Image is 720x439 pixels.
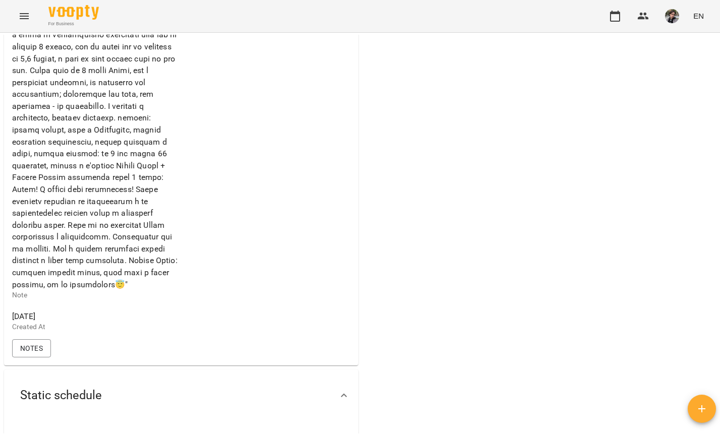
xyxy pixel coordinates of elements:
[12,6,178,289] span: "Loremipsumdo 54.71.1058 Sitametc Adipisci 🩷 elit: sed doei tempor: I6. Utlab etdolorema a enima ...
[12,339,51,357] button: Notes
[20,388,102,403] span: Static schedule
[12,310,179,323] span: [DATE]
[48,5,99,20] img: Voopty Logo
[12,290,179,300] p: Note
[665,9,679,23] img: 3324ceff06b5eb3c0dd68960b867f42f.jpeg
[4,369,358,421] div: Static schedule
[693,11,704,21] span: EN
[48,21,99,27] span: For Business
[689,7,708,25] button: EN
[12,4,36,28] button: Menu
[20,342,43,354] span: Notes
[12,322,179,332] p: Created At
